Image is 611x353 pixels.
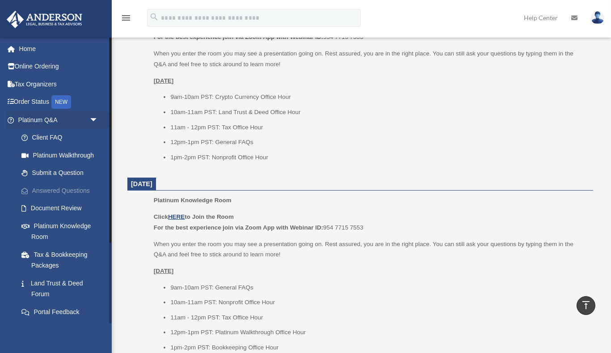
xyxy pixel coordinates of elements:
[131,180,152,187] span: [DATE]
[13,164,112,182] a: Submit a Question
[154,197,232,204] span: Platinum Knowledge Room
[13,146,112,164] a: Platinum Walkthrough
[170,152,587,163] li: 1pm-2pm PST: Nonprofit Office Hour
[6,58,112,76] a: Online Ordering
[6,40,112,58] a: Home
[154,48,587,69] p: When you enter the room you may see a presentation going on. Rest assured, you are in the right p...
[154,224,323,231] b: For the best experience join via Zoom App with Webinar ID:
[13,274,112,303] a: Land Trust & Deed Forum
[13,129,112,147] a: Client FAQ
[13,182,112,200] a: Answered Questions
[168,213,185,220] a: HERE
[170,282,587,293] li: 9am-10am PST: General FAQs
[13,200,112,217] a: Document Review
[170,312,587,323] li: 11am - 12pm PST: Tax Office Hour
[6,111,112,129] a: Platinum Q&Aarrow_drop_down
[13,303,112,321] a: Portal Feedback
[170,122,587,133] li: 11am - 12pm PST: Tax Office Hour
[6,93,112,111] a: Order StatusNEW
[154,268,174,274] u: [DATE]
[121,16,131,23] a: menu
[170,92,587,102] li: 9am-10am PST: Crypto Currency Office Hour
[170,107,587,118] li: 10am-11am PST: Land Trust & Deed Office Hour
[577,296,595,315] a: vertical_align_top
[6,321,112,339] a: Digital Productsarrow_drop_down
[13,217,107,246] a: Platinum Knowledge Room
[149,12,159,22] i: search
[170,327,587,338] li: 12pm-1pm PST: Platinum Walkthrough Office Hour
[4,11,85,28] img: Anderson Advisors Platinum Portal
[89,111,107,129] span: arrow_drop_down
[154,212,587,233] p: 954 7715 7553
[154,77,174,84] u: [DATE]
[154,213,234,220] b: Click to Join the Room
[13,246,112,274] a: Tax & Bookkeeping Packages
[6,75,112,93] a: Tax Organizers
[51,95,71,109] div: NEW
[170,137,587,148] li: 12pm-1pm PST: General FAQs
[170,297,587,308] li: 10am-11am PST: Nonprofit Office Hour
[591,11,604,24] img: User Pic
[89,321,107,339] span: arrow_drop_down
[154,239,587,260] p: When you enter the room you may see a presentation going on. Rest assured, you are in the right p...
[121,13,131,23] i: menu
[170,342,587,353] li: 1pm-2pm PST: Bookkeeping Office Hour
[581,300,591,310] i: vertical_align_top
